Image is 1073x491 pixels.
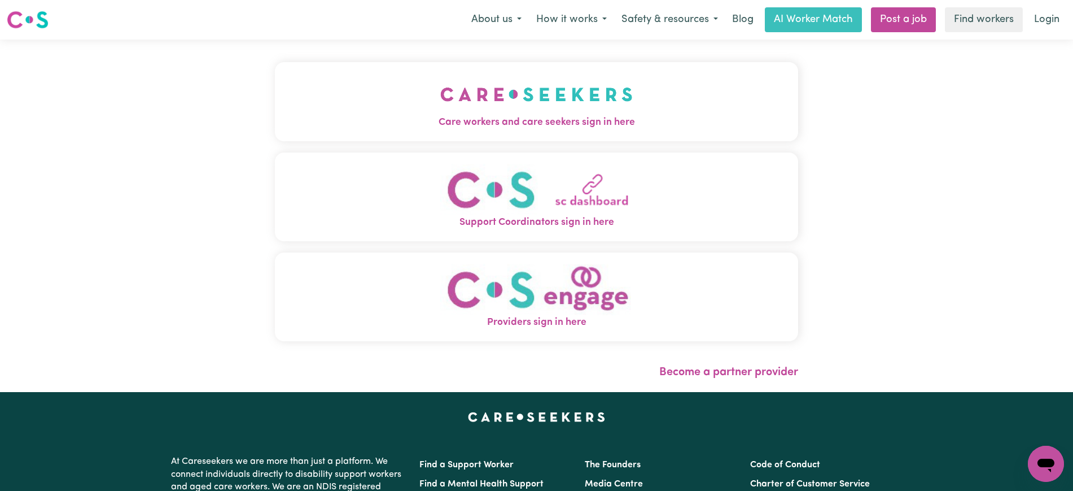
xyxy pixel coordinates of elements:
button: Safety & resources [614,8,725,32]
a: Login [1027,7,1066,32]
iframe: Button to launch messaging window [1028,446,1064,482]
button: About us [464,8,529,32]
a: Find workers [945,7,1023,32]
span: Providers sign in here [275,315,798,330]
a: Charter of Customer Service [750,480,870,489]
button: Providers sign in here [275,253,798,341]
button: How it works [529,8,614,32]
a: Careseekers home page [468,412,605,422]
a: Post a job [871,7,936,32]
a: Blog [725,7,760,32]
a: Find a Support Worker [419,460,514,470]
span: Care workers and care seekers sign in here [275,115,798,130]
a: Careseekers logo [7,7,49,33]
button: Care workers and care seekers sign in here [275,62,798,141]
a: Media Centre [585,480,643,489]
a: The Founders [585,460,641,470]
button: Support Coordinators sign in here [275,153,798,241]
a: Code of Conduct [750,460,820,470]
a: AI Worker Match [765,7,862,32]
span: Support Coordinators sign in here [275,215,798,230]
img: Careseekers logo [7,10,49,30]
a: Become a partner provider [659,367,798,378]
